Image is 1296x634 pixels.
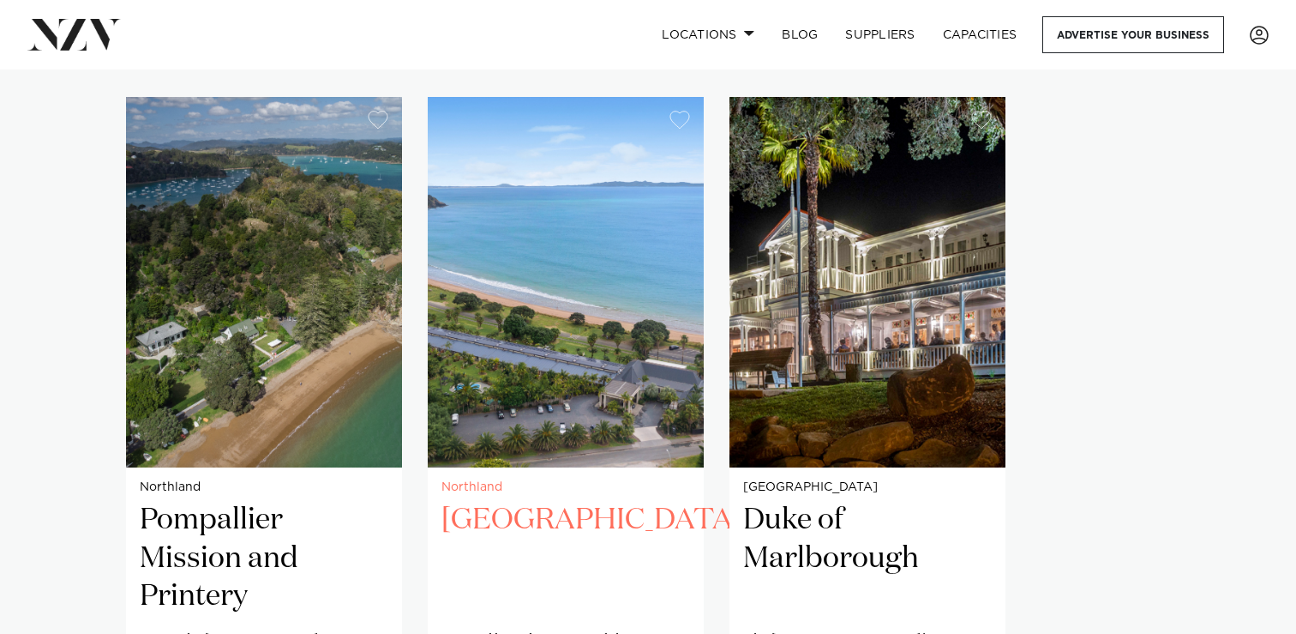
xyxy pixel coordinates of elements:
[140,501,388,617] h2: Pompallier Mission and Printery
[1042,16,1224,53] a: Advertise your business
[648,16,768,53] a: Locations
[929,16,1031,53] a: Capacities
[743,501,992,617] h2: Duke of Marlborough
[140,481,388,494] small: Northland
[441,501,690,617] h2: [GEOGRAPHIC_DATA]
[27,19,121,50] img: nzv-logo.png
[831,16,928,53] a: SUPPLIERS
[768,16,831,53] a: BLOG
[441,481,690,494] small: Northland
[743,481,992,494] small: [GEOGRAPHIC_DATA]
